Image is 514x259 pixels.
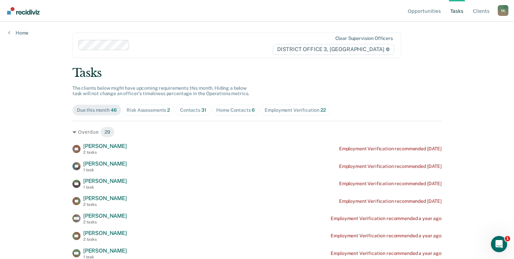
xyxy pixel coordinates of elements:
span: 29 [100,127,115,137]
div: 2 tasks [83,202,127,207]
div: Home Contacts [217,107,255,113]
div: Clear supervision officers [335,36,393,41]
div: M ( [498,5,509,16]
span: 2 [167,107,170,113]
span: [PERSON_NAME] [83,160,127,167]
div: 1 task [83,185,127,190]
div: Employment Verification recommended [DATE] [339,146,442,152]
div: Employment Verification recommended a year ago [331,233,442,239]
span: The clients below might have upcoming requirements this month. Hiding a below task will not chang... [72,85,249,96]
div: Risk Assessments [127,107,170,113]
span: 31 [201,107,206,113]
span: DISTRICT OFFICE 3, [GEOGRAPHIC_DATA] [273,44,394,55]
iframe: Intercom live chat [491,236,507,252]
img: Recidiviz [7,7,40,15]
div: Employment Verification recommended a year ago [331,251,442,256]
span: [PERSON_NAME] [83,247,127,254]
span: 22 [320,107,326,113]
div: Employment Verification recommended [DATE] [339,198,442,204]
button: Profile dropdown button [498,5,509,16]
div: 2 tasks [83,220,127,224]
span: [PERSON_NAME] [83,213,127,219]
div: Due this month [77,107,117,113]
div: Employment Verification [265,107,326,113]
span: [PERSON_NAME] [83,230,127,236]
span: [PERSON_NAME] [83,178,127,184]
div: Employment Verification recommended [DATE] [339,164,442,169]
div: 2 tasks [83,150,127,155]
div: Overdue 29 [72,127,442,137]
span: 46 [111,107,117,113]
div: 1 task [83,168,127,172]
div: 2 tasks [83,237,127,242]
a: Home [8,30,28,36]
span: 1 [505,236,510,241]
span: [PERSON_NAME] [83,195,127,201]
div: Tasks [72,66,442,80]
div: Employment Verification recommended a year ago [331,216,442,221]
span: [PERSON_NAME] [83,143,127,149]
div: Contacts [180,107,206,113]
span: 6 [252,107,255,113]
div: Employment Verification recommended [DATE] [339,181,442,187]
